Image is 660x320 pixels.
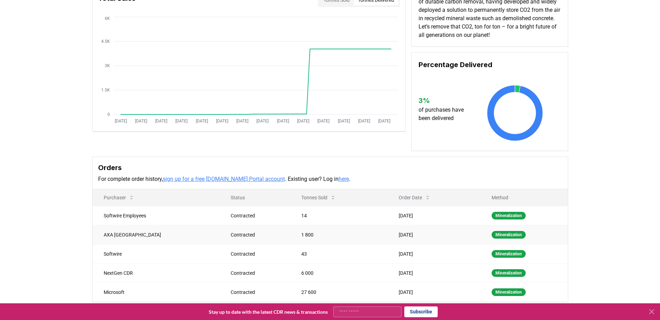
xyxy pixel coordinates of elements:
[101,88,110,93] tspan: 1.5K
[290,282,388,302] td: 27 600
[108,112,110,117] tspan: 0
[216,119,228,123] tspan: [DATE]
[114,119,127,123] tspan: [DATE]
[388,263,480,282] td: [DATE]
[486,194,562,201] p: Method
[101,39,110,44] tspan: 4.5K
[419,95,470,106] h3: 3 %
[419,106,470,122] p: of purchases have been delivered
[93,225,220,244] td: AXA [GEOGRAPHIC_DATA]
[317,119,329,123] tspan: [DATE]
[290,263,388,282] td: 6 000
[231,289,285,296] div: Contracted
[419,59,561,70] h3: Percentage Delivered
[393,191,436,205] button: Order Date
[98,191,140,205] button: Purchaser
[155,119,167,123] tspan: [DATE]
[290,244,388,263] td: 43
[231,250,285,257] div: Contracted
[93,263,220,282] td: NextGen CDR
[492,231,526,239] div: Mineralization
[290,206,388,225] td: 14
[388,244,480,263] td: [DATE]
[296,191,341,205] button: Tonnes Sold
[358,119,370,123] tspan: [DATE]
[93,244,220,263] td: Softwire
[98,175,562,183] p: For complete order history, . Existing user? Log in .
[93,282,220,302] td: Microsoft
[388,282,480,302] td: [DATE]
[297,119,309,123] tspan: [DATE]
[135,119,147,123] tspan: [DATE]
[231,231,285,238] div: Contracted
[339,176,349,182] a: here
[337,119,350,123] tspan: [DATE]
[105,16,110,21] tspan: 6K
[231,212,285,219] div: Contracted
[231,270,285,277] div: Contracted
[163,176,285,182] a: sign up for a free [DOMAIN_NAME] Portal account
[492,288,526,296] div: Mineralization
[175,119,188,123] tspan: [DATE]
[492,250,526,258] div: Mineralization
[388,206,480,225] td: [DATE]
[277,119,289,123] tspan: [DATE]
[98,162,562,173] h3: Orders
[93,206,220,225] td: Softwire Employees
[388,225,480,244] td: [DATE]
[492,212,526,219] div: Mineralization
[256,119,269,123] tspan: [DATE]
[225,194,285,201] p: Status
[378,119,390,123] tspan: [DATE]
[105,63,110,68] tspan: 3K
[236,119,248,123] tspan: [DATE]
[196,119,208,123] tspan: [DATE]
[290,225,388,244] td: 1 800
[492,269,526,277] div: Mineralization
